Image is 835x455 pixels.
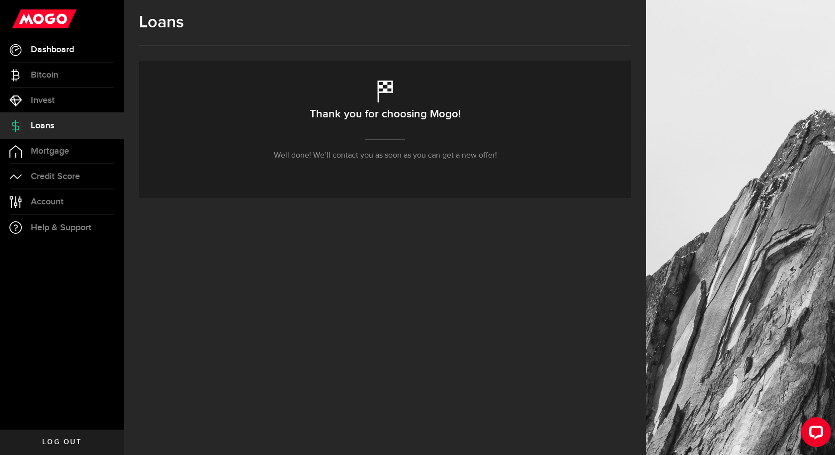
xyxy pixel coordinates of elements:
[31,197,64,206] span: Account
[31,223,91,232] span: Help & Support
[31,172,80,181] span: Credit Score
[139,12,631,32] h1: Loans
[310,104,461,125] h2: Thank you for choosing Mogo!
[793,413,835,455] iframe: LiveChat chat widget
[31,45,74,54] span: Dashboard
[31,71,58,80] span: Bitcoin
[274,150,497,162] p: Well done! We’ll contact you as soon as you can get a new offer!
[31,147,69,156] span: Mortgage
[42,439,82,446] span: Log out
[31,96,55,105] span: Invest
[31,121,54,130] span: Loans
